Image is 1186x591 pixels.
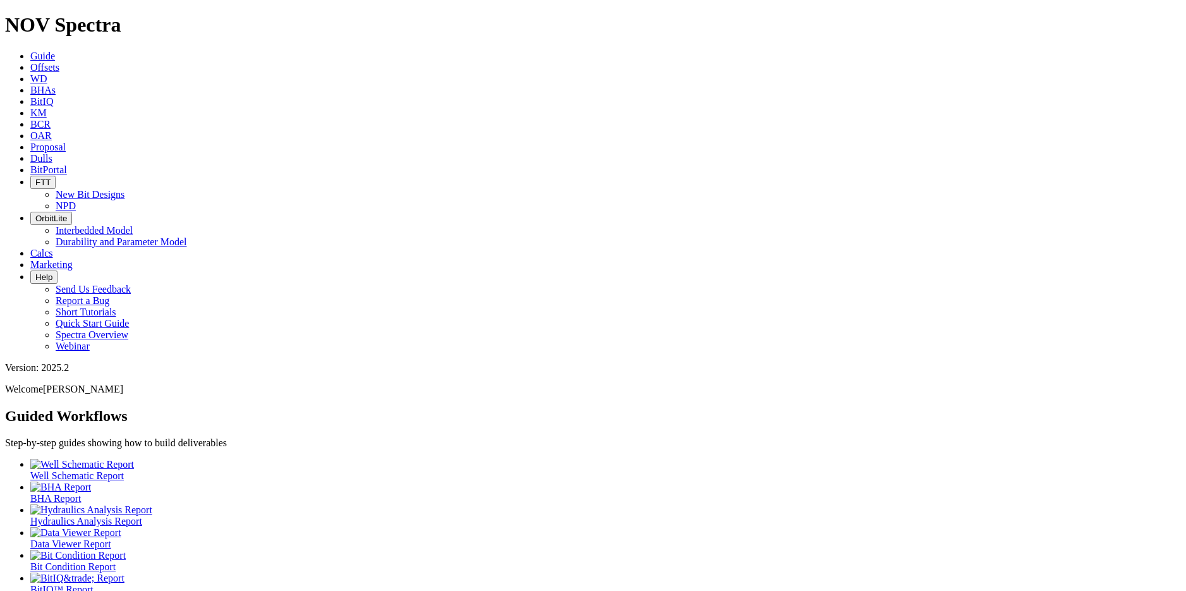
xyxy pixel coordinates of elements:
a: Marketing [30,259,73,270]
img: BitIQ&trade; Report [30,573,124,584]
a: BitPortal [30,164,67,175]
span: Data Viewer Report [30,539,111,549]
a: NPD [56,200,76,211]
img: BHA Report [30,482,91,493]
a: Report a Bug [56,295,109,306]
img: Data Viewer Report [30,527,121,539]
a: Quick Start Guide [56,318,129,329]
a: BHAs [30,85,56,95]
span: Help [35,272,52,282]
span: OrbitLite [35,214,67,223]
img: Hydraulics Analysis Report [30,504,152,516]
span: FTT [35,178,51,187]
button: FTT [30,176,56,189]
a: BCR [30,119,51,130]
span: Bit Condition Report [30,561,116,572]
img: Well Schematic Report [30,459,134,470]
a: BitIQ [30,96,53,107]
button: Help [30,271,57,284]
a: WD [30,73,47,84]
h2: Guided Workflows [5,408,1181,425]
p: Welcome [5,384,1181,395]
a: Bit Condition Report Bit Condition Report [30,550,1181,572]
span: BHA Report [30,493,81,504]
a: Durability and Parameter Model [56,236,187,247]
a: Short Tutorials [56,307,116,317]
a: Webinar [56,341,90,351]
button: OrbitLite [30,212,72,225]
a: Interbedded Model [56,225,133,236]
a: Calcs [30,248,53,259]
a: KM [30,107,47,118]
a: Offsets [30,62,59,73]
div: Version: 2025.2 [5,362,1181,374]
a: Guide [30,51,55,61]
a: New Bit Designs [56,189,124,200]
img: Bit Condition Report [30,550,126,561]
a: Proposal [30,142,66,152]
span: [PERSON_NAME] [43,384,123,394]
h1: NOV Spectra [5,13,1181,37]
span: Hydraulics Analysis Report [30,516,142,527]
a: Data Viewer Report Data Viewer Report [30,527,1181,549]
a: BHA Report BHA Report [30,482,1181,504]
a: Spectra Overview [56,329,128,340]
p: Step-by-step guides showing how to build deliverables [5,437,1181,449]
span: Well Schematic Report [30,470,124,481]
a: Send Us Feedback [56,284,131,295]
a: OAR [30,130,52,141]
a: Hydraulics Analysis Report Hydraulics Analysis Report [30,504,1181,527]
a: Dulls [30,153,52,164]
a: Well Schematic Report Well Schematic Report [30,459,1181,481]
